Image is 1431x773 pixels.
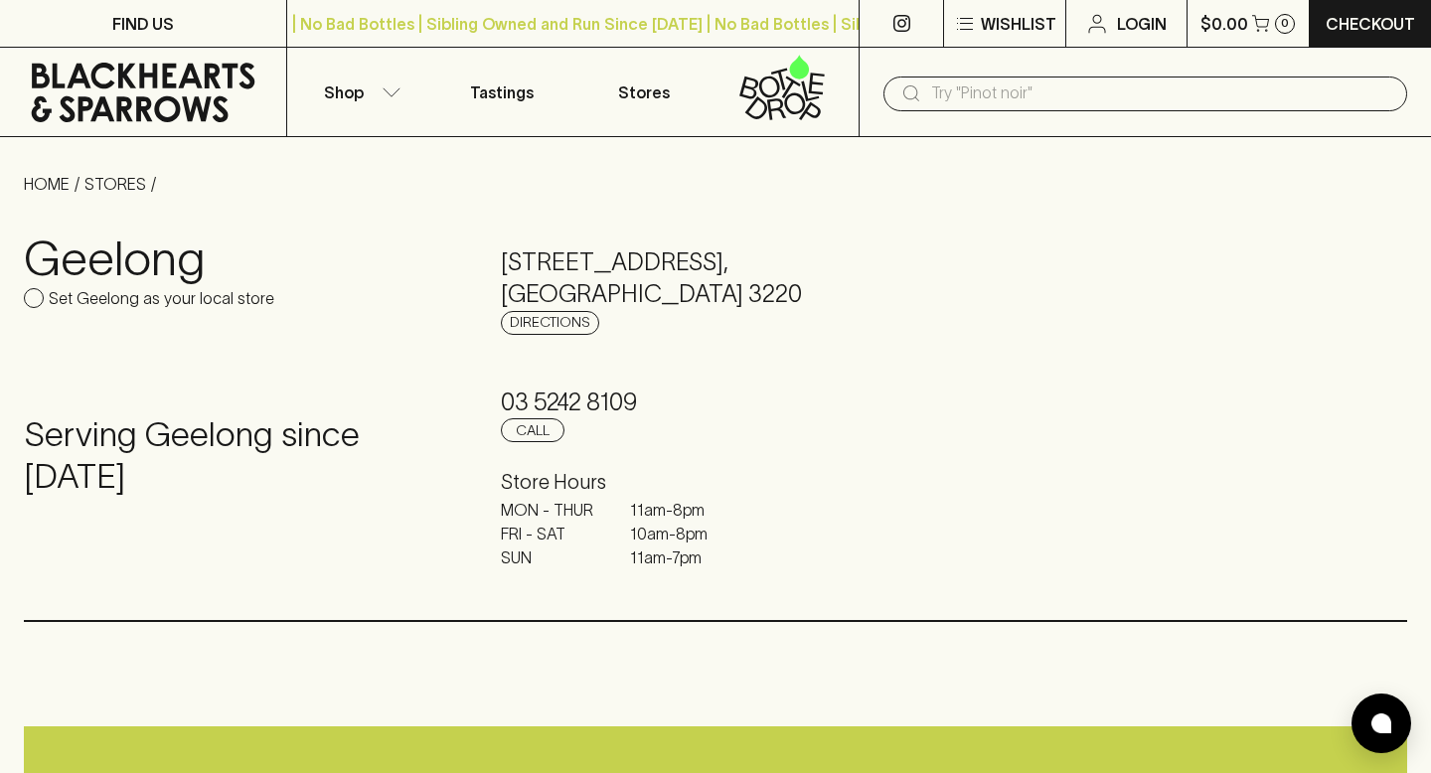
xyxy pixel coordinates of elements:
[501,418,564,442] a: Call
[1117,12,1167,36] p: Login
[501,498,600,522] p: MON - THUR
[931,77,1391,109] input: Try "Pinot noir"
[430,48,573,136] a: Tastings
[112,12,174,36] p: FIND US
[501,311,599,335] a: Directions
[981,12,1056,36] p: Wishlist
[501,522,600,545] p: FRI - SAT
[501,386,930,418] h5: 03 5242 8109
[1371,713,1391,733] img: bubble-icon
[1281,18,1289,29] p: 0
[1326,12,1415,36] p: Checkout
[501,545,600,569] p: SUN
[24,231,453,286] h3: Geelong
[501,466,930,498] h6: Store Hours
[630,545,729,569] p: 11am - 7pm
[630,498,729,522] p: 11am - 8pm
[49,286,274,310] p: Set Geelong as your local store
[501,246,930,310] h5: [STREET_ADDRESS] , [GEOGRAPHIC_DATA] 3220
[1200,12,1248,36] p: $0.00
[287,48,430,136] button: Shop
[24,175,70,193] a: HOME
[573,48,716,136] a: Stores
[324,80,364,104] p: Shop
[84,175,146,193] a: STORES
[630,522,729,545] p: 10am - 8pm
[618,80,670,104] p: Stores
[24,414,453,498] h4: Serving Geelong since [DATE]
[470,80,534,104] p: Tastings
